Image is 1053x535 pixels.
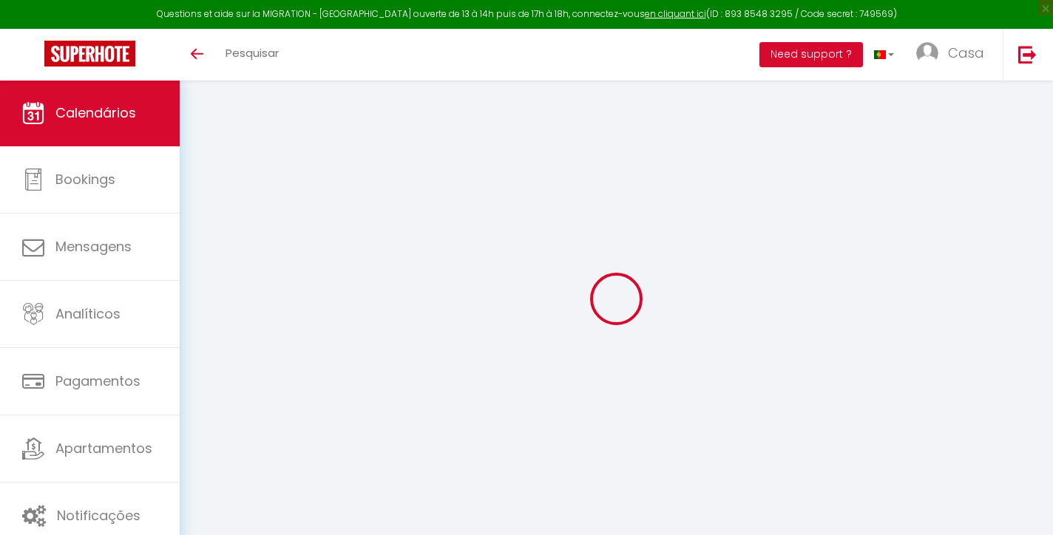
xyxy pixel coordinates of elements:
[55,170,115,188] span: Bookings
[44,41,135,67] img: Super Booking
[1018,45,1037,64] img: logout
[759,42,863,67] button: Need support ?
[55,103,136,122] span: Calendários
[226,45,279,61] span: Pesquisar
[55,372,140,390] span: Pagamentos
[57,506,140,525] span: Notificações
[55,304,121,323] span: Analíticos
[55,439,152,457] span: Apartamentos
[55,237,132,256] span: Mensagens
[948,44,984,62] span: Casa
[645,7,706,20] a: en cliquant ici
[905,29,1003,81] a: ... Casa
[214,29,290,81] a: Pesquisar
[916,42,938,64] img: ...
